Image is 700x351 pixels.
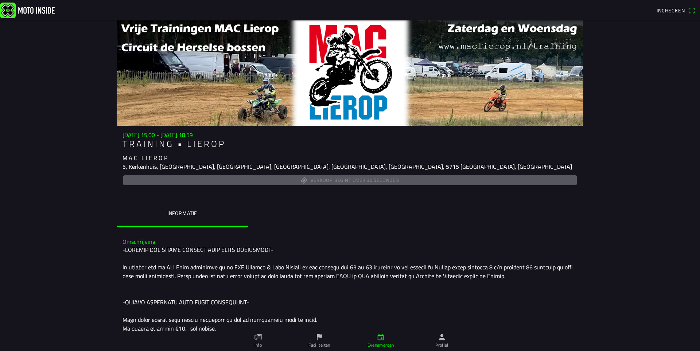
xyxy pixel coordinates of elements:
ion-label: Info [254,342,262,348]
ion-icon: paper [254,333,262,341]
ion-icon: calendar [377,333,385,341]
h3: [DATE] 15:00 - [DATE] 18:59 [122,132,577,139]
ion-text: M A C L I E R O P [122,153,167,162]
ion-label: Evenementen [367,342,394,348]
ion-icon: person [438,333,446,341]
a: Incheckenqr scanner [653,4,699,16]
h1: T R A I N I N G • L I E R O P [122,139,577,149]
h3: Omschrijving [122,238,577,245]
ion-label: Informatie [167,209,197,217]
ion-label: Profiel [435,342,448,348]
ion-label: Faciliteiten [308,342,330,348]
ion-icon: flag [315,333,323,341]
ion-text: 5, Kerkenhuis, [GEOGRAPHIC_DATA], [GEOGRAPHIC_DATA], [GEOGRAPHIC_DATA], [GEOGRAPHIC_DATA], [GEOGR... [122,162,572,171]
span: Inchecken [657,7,685,14]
